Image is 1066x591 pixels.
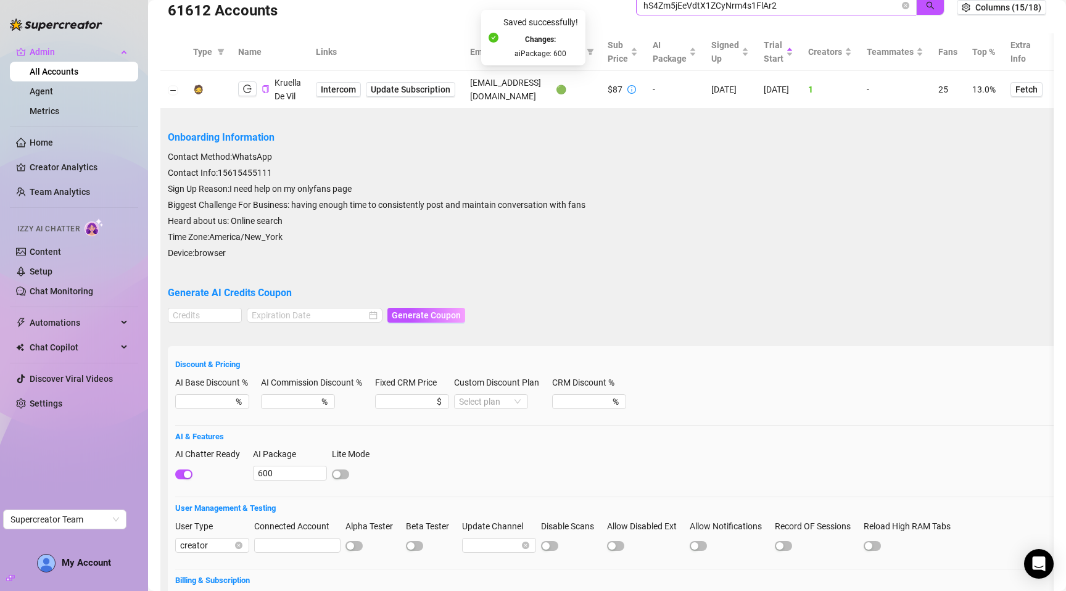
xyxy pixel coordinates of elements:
[627,85,636,94] span: info-circle
[168,308,241,322] input: Credits
[231,33,308,71] th: Name
[168,200,585,210] span: Biggest Challenge For Business: having enough time to consistently post and maintain conversation...
[859,33,931,71] th: Teammates
[867,85,869,94] span: -
[775,519,859,533] label: Record OF Sessions
[704,33,756,71] th: Signed Up
[965,33,1003,71] th: Top %
[962,3,970,12] span: setting
[30,399,62,408] a: Settings
[690,541,707,551] button: Allow Notifications
[30,267,52,276] a: Setup
[30,42,117,62] span: Admin
[332,469,349,479] button: Lite Mode
[345,519,401,533] label: Alpha Tester
[16,343,24,352] img: Chat Copilot
[864,541,881,551] button: Reload High RAM Tabs
[503,15,578,29] div: Saved successfully!
[645,33,704,71] th: AI Package
[261,376,370,389] label: AI Commission Discount %
[262,85,270,93] span: copy
[266,395,319,408] input: AI Commission Discount %
[193,83,204,96] div: 🧔
[557,395,610,408] input: CRM Discount %
[711,38,739,65] span: Signed Up
[756,33,801,71] th: Trial Start
[38,555,55,572] img: AD_cMMTxCeTpmN1d5MnKJ1j-_uXZCpTKapSSqNGg4PyXtR_tCW7gZXTNmFz2tpVv9LSyNV7ff1CaS4f4q0HLYKULQOwoM5GQR...
[316,82,361,97] a: Intercom
[30,138,53,147] a: Home
[690,519,770,533] label: Allow Notifications
[253,447,304,461] label: AI Package
[607,519,685,533] label: Allow Disabled Ext
[801,33,859,71] th: Creators
[30,106,59,116] a: Metrics
[607,541,624,551] button: Allow Disabled Ext
[1003,33,1050,71] th: Extra Info
[254,538,341,553] input: Connected Account
[902,2,909,9] button: close-circle
[608,38,628,65] span: Sub Price
[926,1,935,10] span: search
[10,19,102,31] img: logo-BBDzfeDw.svg
[392,310,461,320] span: Generate Coupon
[522,542,529,549] span: close-circle
[1015,85,1038,94] span: Fetch
[764,38,783,65] span: Trial Start
[867,45,914,59] span: Teammates
[175,469,192,479] button: AI Chatter Ready
[10,510,119,529] span: Supercreator Team
[254,519,337,533] label: Connected Account
[253,466,327,481] input: AI Package
[380,395,434,408] input: Fixed CRM Price
[406,519,457,533] label: Beta Tester
[503,48,578,60] pre: aiPackage: 600
[366,82,455,97] button: Update Subscription
[168,168,272,178] span: Contact Info: 15615455111
[587,48,594,56] span: filter
[62,557,111,568] span: My Account
[193,45,212,59] span: Type
[30,313,117,333] span: Automations
[1010,82,1043,97] button: Fetch
[808,85,813,94] span: 1
[168,184,352,194] span: Sign Up Reason: I need help on my onlyfans page
[584,43,597,61] span: filter
[30,157,128,177] a: Creator Analytics
[489,33,498,43] span: check-circle
[30,337,117,357] span: Chat Copilot
[775,541,792,551] button: Record OF Sessions
[1024,549,1054,579] div: Open Intercom Messenger
[30,86,53,96] a: Agent
[238,81,257,96] button: logout
[168,232,283,242] span: Time Zone: America/New_York
[462,519,531,533] label: Update Channel
[808,45,842,59] span: Creators
[864,519,959,533] label: Reload High RAM Tabs
[252,308,366,322] input: Expiration Date
[645,71,704,109] td: -
[525,35,556,44] strong: Changes:
[345,541,363,551] button: Alpha Tester
[454,376,547,389] label: Custom Discount Plan
[406,541,423,551] button: Beta Tester
[332,447,378,461] label: Lite Mode
[30,187,90,197] a: Team Analytics
[275,78,301,101] span: Kruella De Vil
[463,33,548,71] th: Email
[463,71,548,109] td: [EMAIL_ADDRESS][DOMAIN_NAME]
[556,85,566,94] span: 🟢
[938,85,948,94] span: 25
[972,85,996,94] span: 13.0%
[653,38,687,65] span: AI Package
[215,43,227,61] span: filter
[371,85,450,94] span: Update Subscription
[85,218,104,236] img: AI Chatter
[168,1,278,21] h3: 61612 Accounts
[975,2,1041,12] span: Columns (15/18)
[387,308,465,323] button: Generate Coupon
[552,376,622,389] label: CRM Discount %
[16,318,26,328] span: thunderbolt
[217,48,225,56] span: filter
[262,85,270,94] button: Copy Account UID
